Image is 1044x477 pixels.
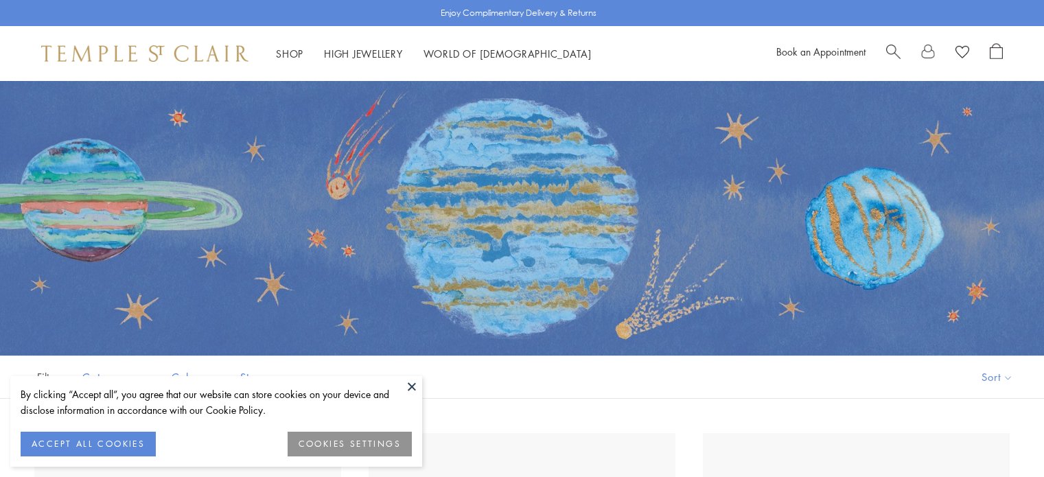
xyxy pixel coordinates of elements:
[424,47,592,60] a: World of [DEMOGRAPHIC_DATA]World of [DEMOGRAPHIC_DATA]
[161,362,223,393] button: Color
[324,47,403,60] a: High JewelleryHigh Jewellery
[951,356,1044,398] button: Show sort by
[230,362,292,393] button: Stone
[165,369,223,386] span: Color
[21,386,412,418] div: By clicking “Accept all”, you agree that our website can store cookies on your device and disclos...
[72,362,154,393] button: Category
[76,369,154,386] span: Category
[288,432,412,456] button: COOKIES SETTINGS
[990,43,1003,64] a: Open Shopping Bag
[955,43,969,64] a: View Wishlist
[776,45,866,58] a: Book an Appointment
[886,43,901,64] a: Search
[233,369,292,386] span: Stone
[21,432,156,456] button: ACCEPT ALL COOKIES
[41,45,248,62] img: Temple St. Clair
[276,45,592,62] nav: Main navigation
[441,6,596,20] p: Enjoy Complimentary Delivery & Returns
[276,47,303,60] a: ShopShop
